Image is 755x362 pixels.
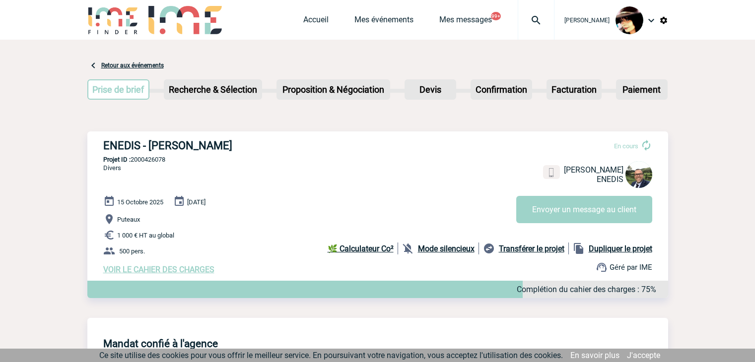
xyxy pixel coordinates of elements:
[117,198,163,206] span: 15 Octobre 2025
[547,168,556,177] img: portable.png
[103,338,218,350] h4: Mandat confié à l'agence
[87,156,668,163] p: 2000426078
[616,6,643,34] img: 101023-0.jpg
[610,263,652,272] span: Géré par IME
[87,6,139,34] img: IME-Finder
[328,244,394,253] b: 🌿 Calculateur Co²
[406,80,455,99] p: Devis
[187,198,206,206] span: [DATE]
[277,80,389,99] p: Proposition & Négociation
[418,244,475,253] b: Mode silencieux
[88,80,149,99] p: Prise de brief
[499,244,564,253] b: Transférer le projet
[625,161,652,188] img: 115501-0.jpg
[570,351,619,360] a: En savoir plus
[548,80,601,99] p: Facturation
[516,196,652,223] button: Envoyer un message au client
[103,139,401,152] h3: ENEDIS - [PERSON_NAME]
[328,242,398,254] a: 🌿 Calculateur Co²
[597,175,623,184] span: ENEDIS
[99,351,563,360] span: Ce site utilise des cookies pour vous offrir le meilleur service. En poursuivant votre navigation...
[589,244,652,253] b: Dupliquer le projet
[119,247,145,255] span: 500 pers.
[303,15,329,29] a: Accueil
[617,80,667,99] p: Paiement
[165,80,261,99] p: Recherche & Sélection
[627,351,660,360] a: J'accepte
[101,62,164,69] a: Retour aux événements
[596,261,608,273] img: support.png
[117,232,174,239] span: 1 000 € HT au global
[103,164,121,172] span: Divers
[491,12,501,20] button: 99+
[117,216,140,223] span: Puteaux
[614,142,638,150] span: En cours
[573,242,585,254] img: file_copy-black-24dp.png
[439,15,492,29] a: Mes messages
[472,80,531,99] p: Confirmation
[354,15,413,29] a: Mes événements
[103,156,131,163] b: Projet ID :
[564,17,610,24] span: [PERSON_NAME]
[564,165,623,175] span: [PERSON_NAME]
[103,265,214,274] a: VOIR LE CAHIER DES CHARGES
